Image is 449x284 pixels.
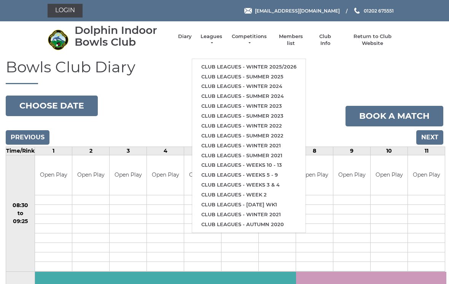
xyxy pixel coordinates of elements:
[244,8,252,14] img: Email
[192,81,306,91] a: Club leagues - Winter 2024
[72,155,109,195] td: Open Play
[255,8,340,13] span: [EMAIL_ADDRESS][DOMAIN_NAME]
[147,155,184,195] td: Open Play
[333,147,371,155] td: 9
[6,147,35,155] td: Time/Rink
[192,101,306,111] a: Club leagues - Winter 2023
[147,147,184,155] td: 4
[48,29,68,50] img: Dolphin Indoor Bowls Club
[192,121,306,131] a: Club leagues - Winter 2022
[333,155,370,195] td: Open Play
[192,141,306,151] a: Club leagues - Winter 2021
[371,147,408,155] td: 10
[408,155,445,195] td: Open Play
[296,147,333,155] td: 8
[346,106,443,126] a: Book a match
[6,96,98,116] button: Choose date
[192,200,306,210] a: Club leagues - [DATE] wk1
[344,33,401,47] a: Return to Club Website
[192,111,306,121] a: Club leagues - Summer 2023
[75,24,170,48] div: Dolphin Indoor Bowls Club
[110,155,146,195] td: Open Play
[192,160,306,170] a: Club leagues - Weeks 10 - 13
[192,151,306,161] a: Club leagues - Summer 2021
[192,220,306,230] a: Club leagues - Autumn 2020
[35,155,72,195] td: Open Play
[408,147,445,155] td: 11
[192,180,306,190] a: Club leagues - Weeks 3 & 4
[231,33,267,47] a: Competitions
[192,59,306,233] ul: Leagues
[192,131,306,141] a: Club leagues - Summer 2022
[354,8,360,14] img: Phone us
[244,7,340,14] a: Email [EMAIL_ADDRESS][DOMAIN_NAME]
[6,59,443,84] h1: Bowls Club Diary
[6,130,49,145] input: Previous
[192,170,306,180] a: Club leagues - Weeks 5 - 9
[364,8,394,13] span: 01202 675551
[35,147,72,155] td: 1
[48,4,83,18] a: Login
[192,91,306,101] a: Club leagues - Summer 2024
[371,155,408,195] td: Open Play
[184,155,221,195] td: Open Play
[192,210,306,220] a: Club leagues - Winter 2021
[192,62,306,72] a: Club leagues - Winter 2025/2026
[199,33,223,47] a: Leagues
[275,33,306,47] a: Members list
[184,147,221,155] td: 5
[110,147,147,155] td: 3
[314,33,336,47] a: Club Info
[192,190,306,200] a: Club leagues - Week 2
[296,155,333,195] td: Open Play
[416,130,443,145] input: Next
[192,72,306,82] a: Club leagues - Summer 2025
[178,33,192,40] a: Diary
[353,7,394,14] a: Phone us 01202 675551
[6,155,35,272] td: 08:30 to 09:25
[72,147,110,155] td: 2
